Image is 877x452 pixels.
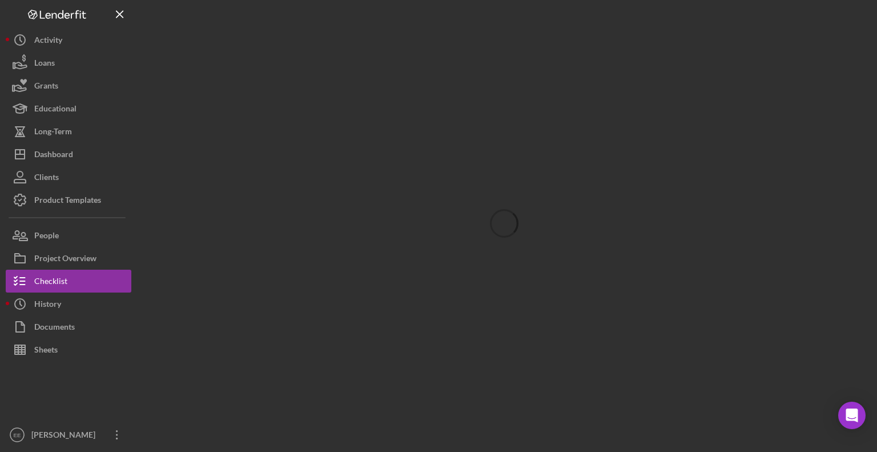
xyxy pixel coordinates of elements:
[6,270,131,293] button: Checklist
[6,29,131,51] button: Activity
[6,189,131,211] button: Product Templates
[6,247,131,270] button: Project Overview
[6,315,131,338] button: Documents
[29,423,103,449] div: [PERSON_NAME]
[34,143,73,169] div: Dashboard
[34,224,59,250] div: People
[838,402,866,429] div: Open Intercom Messenger
[34,51,55,77] div: Loans
[6,97,131,120] button: Educational
[6,51,131,74] button: Loans
[6,423,131,446] button: EE[PERSON_NAME]
[6,143,131,166] button: Dashboard
[6,224,131,247] button: People
[34,315,75,341] div: Documents
[34,120,72,146] div: Long-Term
[34,29,62,54] div: Activity
[6,166,131,189] button: Clients
[6,293,131,315] button: History
[34,338,58,364] div: Sheets
[34,189,101,214] div: Product Templates
[34,293,61,318] div: History
[34,97,77,123] div: Educational
[34,166,59,191] div: Clients
[14,432,21,438] text: EE
[34,74,58,100] div: Grants
[6,120,131,143] button: Long-Term
[34,270,67,295] div: Checklist
[6,338,131,361] button: Sheets
[34,247,96,273] div: Project Overview
[6,74,131,97] button: Grants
